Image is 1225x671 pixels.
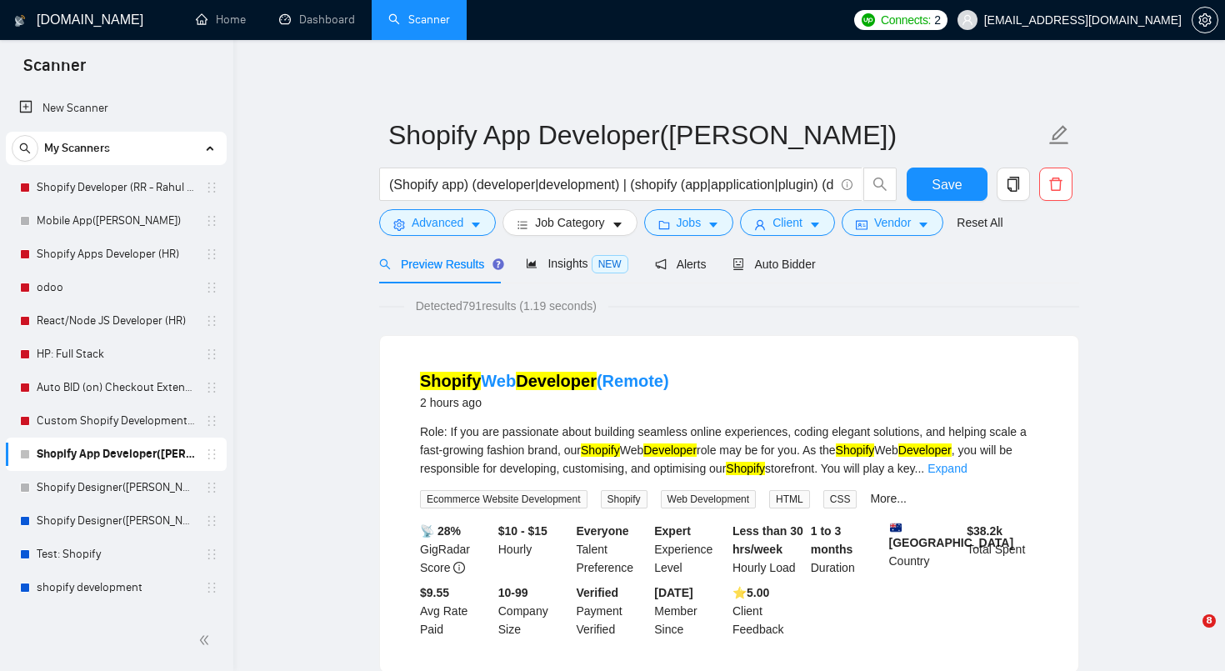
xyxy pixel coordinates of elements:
span: caret-down [707,218,719,231]
div: GigRadar Score [417,522,495,577]
a: Shopify Apps Developer (HR) [37,238,195,271]
a: setting [1192,13,1218,27]
span: Advanced [412,213,463,232]
b: 📡 28% [420,524,461,538]
div: Avg Rate Paid [417,583,495,638]
span: double-left [198,632,215,648]
b: Less than 30 hrs/week [732,524,803,556]
li: New Scanner [6,92,227,125]
span: delete [1040,177,1072,192]
a: Test: Shopify [37,538,195,571]
span: search [12,143,37,154]
input: Scanner name... [388,114,1045,156]
button: Save [907,168,987,201]
div: Experience Level [651,522,729,577]
b: [GEOGRAPHIC_DATA] [889,522,1014,549]
mark: Shopify [836,443,875,457]
span: holder [205,481,218,494]
span: 8 [1202,614,1216,628]
iframe: Intercom live chat [1168,614,1208,654]
span: area-chart [526,258,537,269]
span: holder [205,381,218,394]
div: Role: If you are passionate about building seamless online experiences, coding elegant solutions,... [420,423,1038,478]
div: Member Since [651,583,729,638]
span: Auto Bidder [732,258,815,271]
a: React/Node JS Developer (HR) [37,304,195,338]
a: searchScanner [388,13,450,27]
button: setting [1192,7,1218,33]
b: ⭐️ 5.00 [732,586,769,599]
span: 2 [934,11,941,29]
a: New Scanner [19,92,213,125]
span: Web Development [661,490,757,508]
span: holder [205,181,218,194]
b: $10 - $15 [498,524,547,538]
span: search [864,177,896,192]
span: Alerts [655,258,707,271]
span: Ecommerce Website Development [420,490,587,508]
span: holder [205,214,218,228]
mark: Developer [898,443,952,457]
b: 1 to 3 months [811,524,853,556]
b: [DATE] [654,586,692,599]
a: Shopify Designer([PERSON_NAME]) [37,504,195,538]
span: holder [205,248,218,261]
mark: Shopify [581,443,620,457]
button: delete [1039,168,1072,201]
img: upwork-logo.png [862,13,875,27]
mark: Developer [643,443,697,457]
a: Custom Shopify Development (RR - Radhika R) [37,404,195,438]
span: Connects: [881,11,931,29]
span: robot [732,258,744,270]
span: search [379,258,391,270]
span: holder [205,348,218,361]
div: Company Size [495,583,573,638]
span: Insights [526,257,627,270]
span: holder [205,414,218,428]
button: userClientcaret-down [740,209,835,236]
a: odoo [37,271,195,304]
span: Scanner [10,53,99,88]
span: user [962,14,973,26]
input: Search Freelance Jobs... [389,174,834,195]
a: ShopifyWebDeveloper(Remote) [420,372,669,390]
span: folder [658,218,670,231]
b: $ 38.2k [967,524,1002,538]
a: HP: Full Stack [37,338,195,371]
div: Hourly [495,522,573,577]
span: idcard [856,218,867,231]
b: 10-99 [498,586,528,599]
a: Auto BID (on) Checkout Extension Shopify - RR [37,371,195,404]
b: Everyone [577,524,629,538]
span: holder [205,314,218,328]
span: Preview Results [379,258,499,271]
span: caret-down [612,218,623,231]
a: homeHome [196,13,246,27]
span: info-circle [842,179,852,190]
a: More... [870,492,907,505]
button: settingAdvancedcaret-down [379,209,496,236]
div: Country [886,522,964,577]
span: holder [205,581,218,594]
mark: Shopify [420,372,481,390]
span: Detected 791 results (1.19 seconds) [404,297,608,315]
a: Reset All [957,213,1002,232]
b: Verified [577,586,619,599]
a: dashboardDashboard [279,13,355,27]
span: Job Category [535,213,604,232]
a: Expand [927,462,967,475]
span: notification [655,258,667,270]
button: search [863,168,897,201]
span: user [754,218,766,231]
button: barsJob Categorycaret-down [502,209,637,236]
div: Payment Verified [573,583,652,638]
span: Save [932,174,962,195]
span: holder [205,448,218,461]
div: Tooltip anchor [491,257,506,272]
span: My Scanners [44,132,110,165]
div: Total Spent [963,522,1042,577]
b: $9.55 [420,586,449,599]
span: ... [915,462,925,475]
span: copy [997,177,1029,192]
span: Client [772,213,802,232]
